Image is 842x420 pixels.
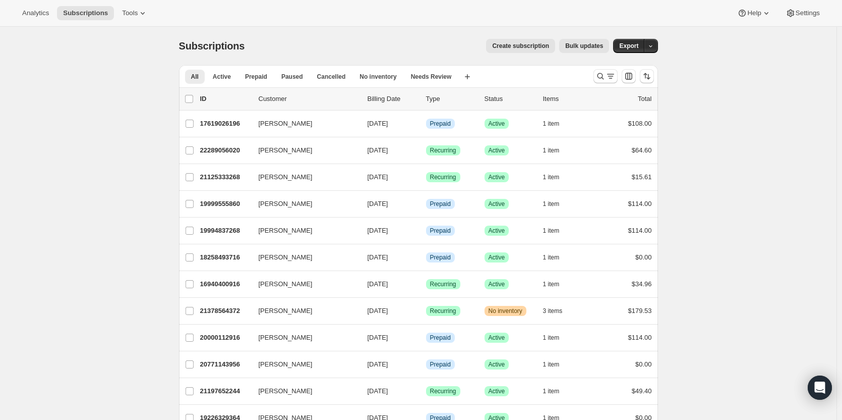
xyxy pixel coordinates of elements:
[57,6,114,20] button: Subscriptions
[200,357,652,372] div: 20771143956[PERSON_NAME][DATE]InfoPrepaidSuccessActive1 item$0.00
[200,304,652,318] div: 21378564372[PERSON_NAME][DATE]SuccessRecurringWarningNo inventory3 items$179.53
[411,73,452,81] span: Needs Review
[635,360,652,368] span: $0.00
[200,197,652,211] div: 19999555860[PERSON_NAME][DATE]InfoPrepaidSuccessActive1 item$114.00
[426,94,476,104] div: Type
[368,200,388,207] span: [DATE]
[808,376,832,400] div: Open Intercom Messenger
[259,226,313,236] span: [PERSON_NAME]
[635,253,652,261] span: $0.00
[543,227,560,235] span: 1 item
[543,334,560,342] span: 1 item
[200,333,251,343] p: 20000112916
[543,307,563,315] span: 3 items
[259,359,313,370] span: [PERSON_NAME]
[543,117,571,131] button: 1 item
[200,384,652,398] div: 21197652244[PERSON_NAME][DATE]SuccessRecurringSuccessActive1 item$49.40
[179,40,245,51] span: Subscriptions
[200,252,251,262] p: 18258493716
[281,73,303,81] span: Paused
[191,73,199,81] span: All
[253,303,353,319] button: [PERSON_NAME]
[628,200,652,207] span: $114.00
[638,94,651,104] p: Total
[200,119,251,129] p: 17619026196
[628,334,652,341] span: $114.00
[200,94,251,104] p: ID
[16,6,55,20] button: Analytics
[430,253,451,261] span: Prepaid
[368,280,388,288] span: [DATE]
[543,200,560,208] span: 1 item
[543,304,574,318] button: 3 items
[543,146,560,154] span: 1 item
[430,307,456,315] span: Recurring
[543,331,571,345] button: 1 item
[489,280,505,288] span: Active
[22,9,49,17] span: Analytics
[430,173,456,181] span: Recurring
[259,279,313,289] span: [PERSON_NAME]
[559,39,609,53] button: Bulk updates
[543,143,571,157] button: 1 item
[430,280,456,288] span: Recurring
[593,69,618,83] button: Search and filter results
[317,73,346,81] span: Cancelled
[259,145,313,155] span: [PERSON_NAME]
[543,280,560,288] span: 1 item
[200,145,251,155] p: 22289056020
[368,173,388,181] span: [DATE]
[368,253,388,261] span: [DATE]
[543,94,593,104] div: Items
[116,6,154,20] button: Tools
[200,331,652,345] div: 20000112916[PERSON_NAME][DATE]InfoPrepaidSuccessActive1 item$114.00
[368,227,388,234] span: [DATE]
[200,199,251,209] p: 19999555860
[253,249,353,266] button: [PERSON_NAME]
[200,250,652,265] div: 18258493716[PERSON_NAME][DATE]InfoPrepaidSuccessActive1 item$0.00
[565,42,603,50] span: Bulk updates
[543,224,571,238] button: 1 item
[359,73,396,81] span: No inventory
[122,9,138,17] span: Tools
[200,277,652,291] div: 16940400916[PERSON_NAME][DATE]SuccessRecurringSuccessActive1 item$34.96
[253,116,353,132] button: [PERSON_NAME]
[200,94,652,104] div: IDCustomerBilling DateTypeStatusItemsTotal
[63,9,108,17] span: Subscriptions
[796,9,820,17] span: Settings
[485,94,535,104] p: Status
[489,387,505,395] span: Active
[543,384,571,398] button: 1 item
[213,73,231,81] span: Active
[430,227,451,235] span: Prepaid
[253,223,353,239] button: [PERSON_NAME]
[368,387,388,395] span: [DATE]
[543,120,560,128] span: 1 item
[245,73,267,81] span: Prepaid
[200,143,652,157] div: 22289056020[PERSON_NAME][DATE]SuccessRecurringSuccessActive1 item$64.60
[543,250,571,265] button: 1 item
[200,386,251,396] p: 21197652244
[632,173,652,181] span: $15.61
[200,359,251,370] p: 20771143956
[200,224,652,238] div: 19994837268[PERSON_NAME][DATE]InfoPrepaidSuccessActive1 item$114.00
[543,253,560,261] span: 1 item
[492,42,549,50] span: Create subscription
[368,94,418,104] p: Billing Date
[200,306,251,316] p: 21378564372
[200,170,652,184] div: 21125333268[PERSON_NAME][DATE]SuccessRecurringSuccessActive1 item$15.61
[543,170,571,184] button: 1 item
[543,387,560,395] span: 1 item
[259,306,313,316] span: [PERSON_NAME]
[253,142,353,159] button: [PERSON_NAME]
[368,307,388,314] span: [DATE]
[253,356,353,373] button: [PERSON_NAME]
[632,146,652,154] span: $64.60
[622,69,636,83] button: Customize table column order and visibility
[489,334,505,342] span: Active
[430,360,451,369] span: Prepaid
[259,252,313,262] span: [PERSON_NAME]
[489,307,522,315] span: No inventory
[543,197,571,211] button: 1 item
[368,360,388,368] span: [DATE]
